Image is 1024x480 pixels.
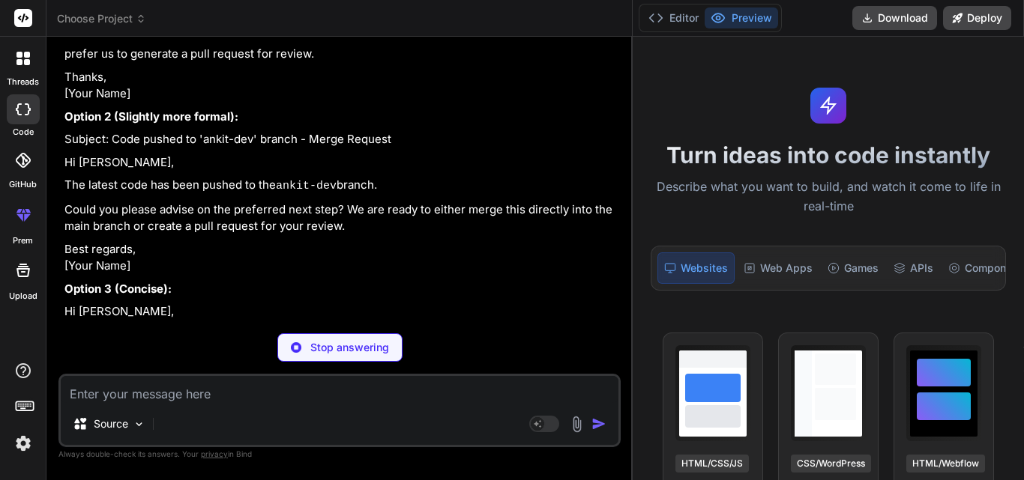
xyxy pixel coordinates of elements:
p: Best regards, [Your Name] [64,241,618,275]
img: attachment [568,416,585,433]
span: privacy [201,449,228,458]
p: Always double-check its answers. Your in Bind [58,447,621,461]
div: Websites [657,252,735,284]
strong: Option 2 (Slightly more formal): [64,109,238,124]
div: APIs [888,252,939,284]
p: Hi [PERSON_NAME], [64,154,618,171]
p: The latest code has been pushed to the branch. [64,177,618,195]
p: Describe what you want to build, and watch it come to life in real-time [642,177,1015,216]
div: Web Apps [738,252,819,284]
code: ankit-dev [276,180,337,192]
button: Preview [705,7,778,28]
div: HTML/Webflow [906,455,985,473]
label: prem [13,234,33,247]
button: Deploy [943,6,1011,30]
button: Download [852,6,937,30]
div: Games [822,252,885,284]
p: Could you please advise on the preferred next step? We are ready to either merge this directly in... [64,201,618,235]
img: settings [10,431,36,456]
p: Source [94,416,128,431]
strong: Option 3 (Concise): [64,282,172,296]
h1: Turn ideas into code instantly [642,142,1015,168]
label: threads [7,76,39,88]
p: Stop answering [310,340,389,355]
button: Editor [642,7,705,28]
p: Hi [PERSON_NAME], [64,303,618,320]
p: Thanks, [Your Name] [64,69,618,103]
div: HTML/CSS/JS [675,455,749,473]
label: GitHub [9,178,37,191]
img: icon [591,416,606,431]
span: Choose Project [57,11,146,26]
img: Pick Models [133,418,145,431]
label: Upload [9,290,37,303]
div: CSS/WordPress [791,455,871,473]
p: Subject: Code pushed to 'ankit-dev' branch - Merge Request [64,131,618,148]
label: code [13,126,34,139]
